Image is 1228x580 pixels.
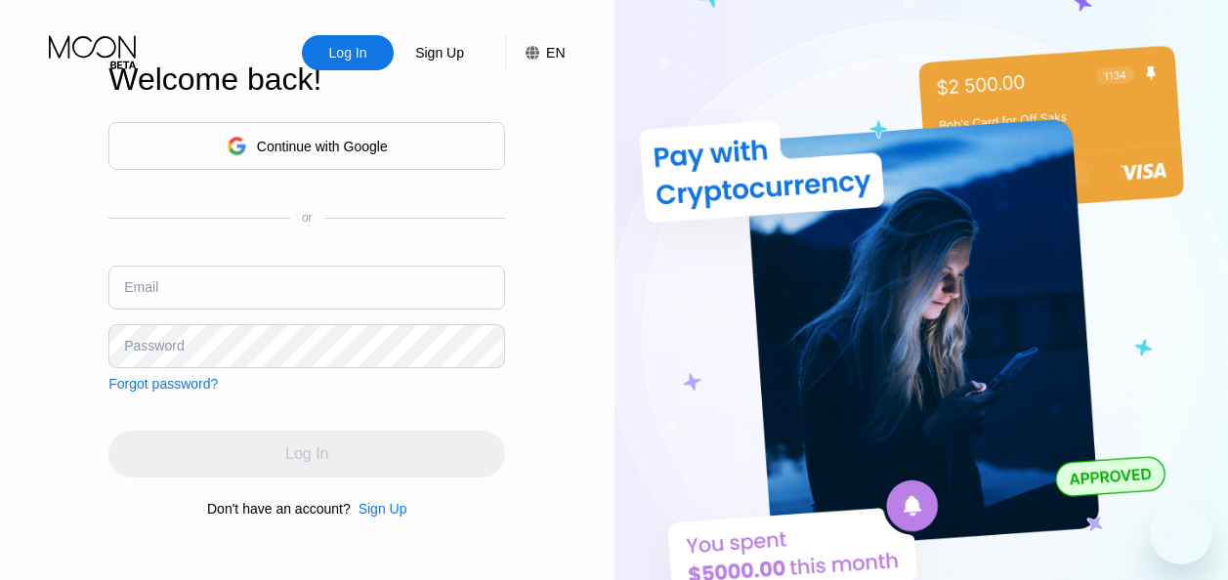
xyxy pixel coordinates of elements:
[257,139,388,154] div: Continue with Google
[351,501,407,517] div: Sign Up
[207,501,351,517] div: Don't have an account?
[302,211,313,225] div: or
[108,376,218,392] div: Forgot password?
[1150,502,1212,564] iframe: Button to launch messaging window
[108,62,505,98] div: Welcome back!
[124,338,184,353] div: Password
[302,35,394,70] div: Log In
[546,45,565,61] div: EN
[394,35,486,70] div: Sign Up
[359,501,407,517] div: Sign Up
[124,279,158,295] div: Email
[413,43,466,62] div: Sign Up
[505,35,565,70] div: EN
[108,122,505,170] div: Continue with Google
[327,43,369,62] div: Log In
